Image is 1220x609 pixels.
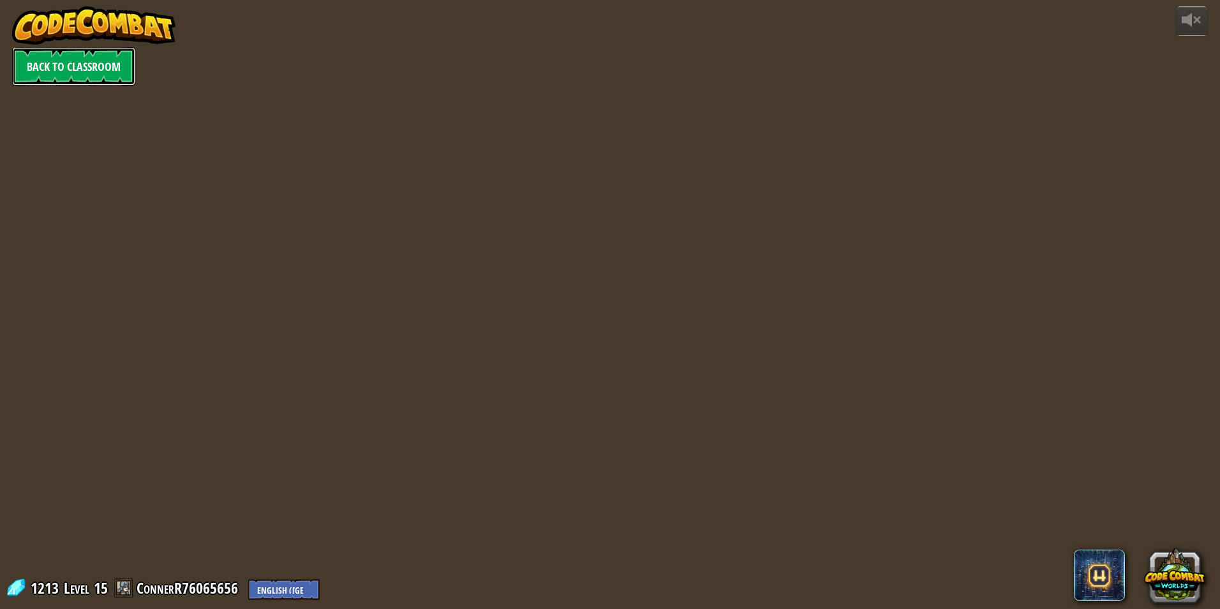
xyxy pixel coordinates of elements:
span: 1213 [31,578,63,598]
img: CodeCombat - Learn how to code by playing a game [12,6,175,45]
span: 15 [94,578,108,598]
a: ConnerR76065656 [137,578,242,598]
a: Back to Classroom [12,47,135,86]
button: Adjust volume [1176,6,1208,36]
span: Level [64,578,89,599]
